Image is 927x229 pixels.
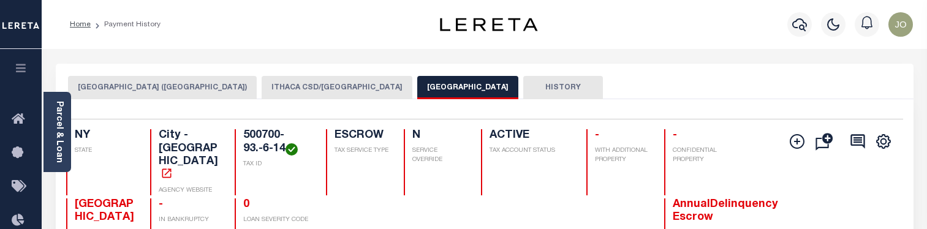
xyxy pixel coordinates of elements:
[412,129,466,143] h4: N
[159,216,220,225] p: IN BANKRUPTCY
[243,129,311,156] h4: 500700-93.-6-14
[490,146,572,156] p: TAX ACCOUNT STATUS
[673,199,778,223] span: AnnualDelinquency Escrow
[159,129,220,182] h4: City - [GEOGRAPHIC_DATA]
[490,129,572,143] h4: ACTIVE
[243,216,311,225] p: LOAN SEVERITY CODE
[440,18,538,31] img: logo-dark.svg
[159,186,220,195] p: AGENCY WEBSITE
[417,76,518,99] button: [GEOGRAPHIC_DATA]
[888,12,913,37] img: svg+xml;base64,PHN2ZyB4bWxucz0iaHR0cDovL3d3dy53My5vcmcvMjAwMC9zdmciIHBvaW50ZXItZXZlbnRzPSJub25lIi...
[335,129,388,143] h4: ESCROW
[673,146,734,165] p: CONFIDENTIAL PROPERTY
[673,130,677,141] span: -
[70,21,91,28] a: Home
[68,76,257,99] button: [GEOGRAPHIC_DATA] ([GEOGRAPHIC_DATA])
[595,146,649,165] p: WITH ADDITIONAL PROPERTY
[55,101,63,163] a: Parcel & Loan
[262,76,412,99] button: ITHACA CSD/[GEOGRAPHIC_DATA]
[595,130,599,141] span: -
[75,146,136,156] p: STATE
[75,199,134,223] span: [GEOGRAPHIC_DATA]
[75,129,136,143] h4: NY
[335,146,388,156] p: TAX SERVICE TYPE
[523,76,603,99] button: HISTORY
[412,146,466,165] p: SERVICE OVERRIDE
[243,160,311,169] p: TAX ID
[159,199,163,210] span: -
[91,19,161,30] li: Payment History
[243,199,249,210] span: 0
